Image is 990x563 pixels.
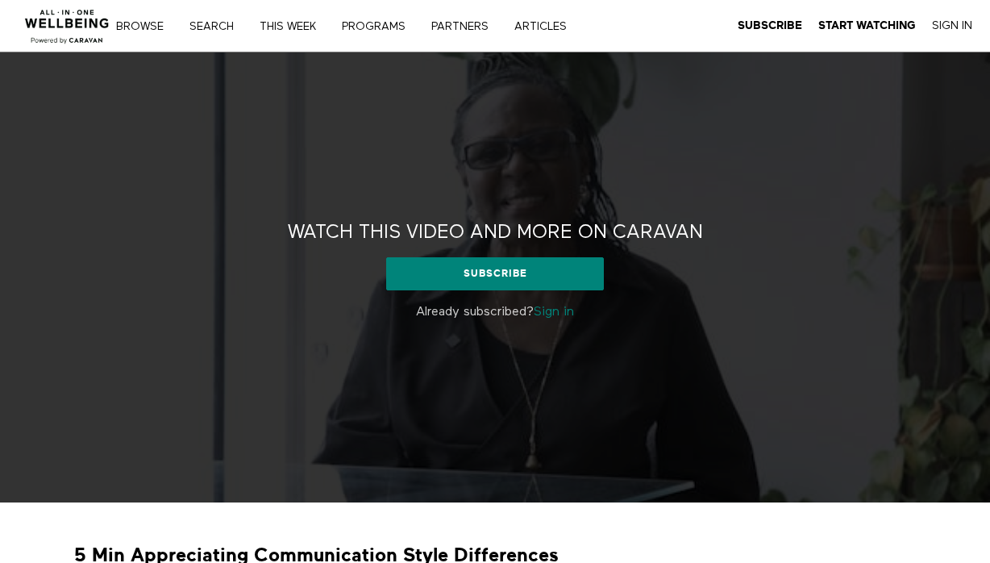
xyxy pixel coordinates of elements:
[738,19,802,31] strong: Subscribe
[268,302,722,322] p: Already subscribed?
[738,19,802,33] a: Subscribe
[932,19,972,33] a: Sign In
[288,220,703,245] h2: Watch this video and more on CARAVAN
[184,21,251,32] a: Search
[127,18,600,34] nav: Primary
[336,21,422,32] a: PROGRAMS
[254,21,333,32] a: THIS WEEK
[509,21,584,32] a: ARTICLES
[818,19,916,33] a: Start Watching
[110,21,181,32] a: Browse
[426,21,505,32] a: PARTNERS
[386,257,605,290] a: Subscribe
[818,19,916,31] strong: Start Watching
[534,306,574,319] a: Sign in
